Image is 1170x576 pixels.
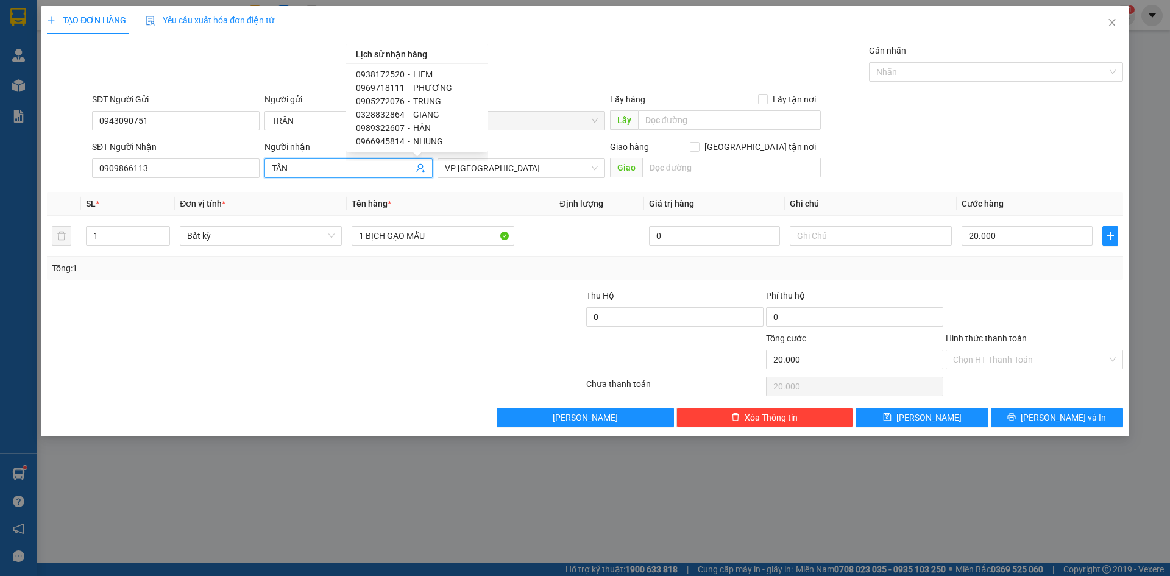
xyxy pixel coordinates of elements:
div: Tổng: 1 [52,261,452,275]
span: Tổng cước [766,333,806,343]
span: Giao hàng [610,142,649,152]
span: - [408,96,410,106]
span: close [1107,18,1117,27]
span: Yêu cầu xuất hóa đơn điện tử [146,15,274,25]
span: HÂN [413,123,431,133]
span: - [408,123,410,133]
span: VP Sài Gòn [445,159,598,177]
div: Lịch sử nhận hàng [346,44,488,64]
span: Thu Hộ [586,291,614,300]
span: TẠO ĐƠN HÀNG [47,15,126,25]
button: delete [52,226,71,246]
span: 0969718111 [356,83,405,93]
label: Gán nhãn [869,46,906,55]
span: - [408,69,410,79]
span: save [883,413,892,422]
input: VD: Bàn, Ghế [352,226,514,246]
span: Xóa Thông tin [745,411,798,424]
button: Close [1095,6,1129,40]
span: NHUNG [413,137,443,146]
span: VP An Cư [445,112,598,130]
th: Ghi chú [785,192,957,216]
span: [PERSON_NAME] [553,411,618,424]
button: deleteXóa Thông tin [676,408,854,427]
span: plus [47,16,55,24]
div: Người gửi [264,93,432,106]
span: 0938172520 [356,69,405,79]
span: PHƯƠNG [413,83,452,93]
span: Giao [610,158,642,177]
span: Bất kỳ [187,227,335,245]
span: 0328832864 [356,110,405,119]
div: Chưa thanh toán [585,377,765,399]
span: Giá trị hàng [649,199,694,208]
span: Cước hàng [962,199,1004,208]
img: icon [146,16,155,26]
div: VP gửi [438,93,605,106]
span: plus [1103,231,1118,241]
span: Lấy tận nơi [768,93,821,106]
span: delete [731,413,740,422]
button: printer[PERSON_NAME] và In [991,408,1123,427]
div: Phí thu hộ [766,289,943,307]
div: SĐT Người Nhận [92,140,260,154]
span: - [408,110,410,119]
span: LIÊM [413,69,433,79]
input: Dọc đường [638,110,821,130]
span: GIANG [413,110,439,119]
span: - [408,137,410,146]
span: [PERSON_NAME] và In [1021,411,1106,424]
span: [GEOGRAPHIC_DATA] tận nơi [700,140,821,154]
input: Ghi Chú [790,226,952,246]
span: 0966945814 [356,137,405,146]
span: user-add [416,163,425,173]
span: Lấy [610,110,638,130]
span: Tên hàng [352,199,391,208]
span: - [408,83,410,93]
label: Hình thức thanh toán [946,333,1027,343]
input: Dọc đường [642,158,821,177]
button: plus [1102,226,1118,246]
span: 0989322607 [356,123,405,133]
div: Người nhận [264,140,432,154]
span: SL [86,199,96,208]
span: 0905272076 [356,96,405,106]
button: [PERSON_NAME] [497,408,674,427]
span: printer [1007,413,1016,422]
button: save[PERSON_NAME] [856,408,988,427]
span: [PERSON_NAME] [896,411,962,424]
input: 0 [649,226,780,246]
span: Lấy hàng [610,94,645,104]
span: TRUNG [413,96,441,106]
span: Định lượng [560,199,603,208]
span: Đơn vị tính [180,199,225,208]
div: SĐT Người Gửi [92,93,260,106]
